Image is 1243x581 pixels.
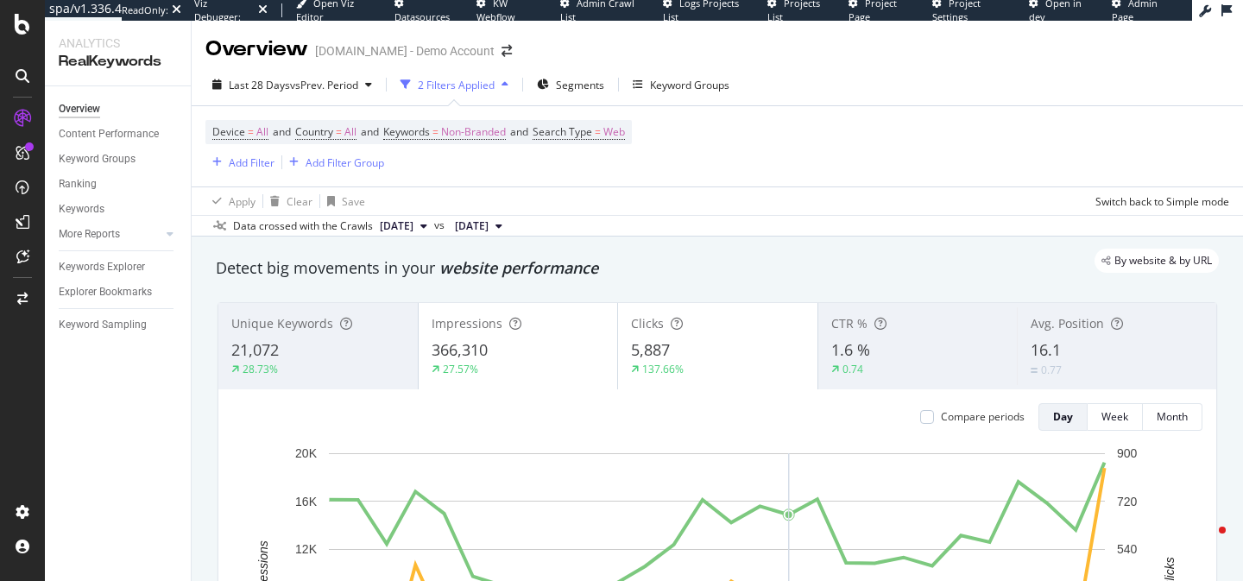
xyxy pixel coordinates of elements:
[394,71,515,98] button: 2 Filters Applied
[295,495,318,508] text: 16K
[59,125,159,143] div: Content Performance
[306,155,384,170] div: Add Filter Group
[282,152,384,173] button: Add Filter Group
[1031,368,1038,373] img: Equal
[434,218,448,233] span: vs
[1088,187,1229,215] button: Switch back to Simple mode
[59,175,97,193] div: Ranking
[361,124,379,139] span: and
[380,218,413,234] span: 2025 Aug. 11th
[231,339,279,360] span: 21,072
[595,124,601,139] span: =
[59,35,177,52] div: Analytics
[1095,249,1219,273] div: legacy label
[59,283,179,301] a: Explorer Bookmarks
[650,78,729,92] div: Keyword Groups
[1114,256,1212,266] span: By website & by URL
[1117,542,1138,556] text: 540
[642,362,684,376] div: 137.66%
[1031,339,1061,360] span: 16.1
[229,78,290,92] span: Last 28 Days
[273,124,291,139] span: and
[342,194,365,209] div: Save
[59,200,104,218] div: Keywords
[383,124,430,139] span: Keywords
[205,152,274,173] button: Add Filter
[344,120,356,144] span: All
[315,42,495,60] div: [DOMAIN_NAME] - Demo Account
[295,446,318,460] text: 20K
[122,3,168,17] div: ReadOnly:
[443,362,478,376] div: 27.57%
[502,45,512,57] div: arrow-right-arrow-left
[59,225,161,243] a: More Reports
[842,362,863,376] div: 0.74
[290,78,358,92] span: vs Prev. Period
[418,78,495,92] div: 2 Filters Applied
[1117,446,1138,460] text: 900
[1101,409,1128,424] div: Week
[229,155,274,170] div: Add Filter
[59,100,100,118] div: Overview
[59,125,179,143] a: Content Performance
[1143,403,1202,431] button: Month
[205,35,308,64] div: Overview
[603,120,625,144] span: Web
[432,339,488,360] span: 366,310
[432,124,439,139] span: =
[1184,522,1226,564] iframe: Intercom live chat
[59,258,179,276] a: Keywords Explorer
[59,258,145,276] div: Keywords Explorer
[233,218,373,234] div: Data crossed with the Crawls
[533,124,592,139] span: Search Type
[631,315,664,332] span: Clicks
[1095,194,1229,209] div: Switch back to Simple mode
[373,216,434,237] button: [DATE]
[530,71,611,98] button: Segments
[394,10,450,23] span: Datasources
[941,409,1025,424] div: Compare periods
[229,194,256,209] div: Apply
[212,124,245,139] span: Device
[455,218,489,234] span: 2025 Jul. 14th
[1041,363,1062,377] div: 0.77
[263,187,312,215] button: Clear
[510,124,528,139] span: and
[1117,495,1138,508] text: 720
[1038,403,1088,431] button: Day
[831,315,868,332] span: CTR %
[441,120,506,144] span: Non-Branded
[205,187,256,215] button: Apply
[59,100,179,118] a: Overview
[626,71,736,98] button: Keyword Groups
[59,316,179,334] a: Keyword Sampling
[243,362,278,376] div: 28.73%
[320,187,365,215] button: Save
[59,283,152,301] div: Explorer Bookmarks
[295,542,318,556] text: 12K
[831,339,870,360] span: 1.6 %
[59,150,136,168] div: Keyword Groups
[59,225,120,243] div: More Reports
[59,316,147,334] div: Keyword Sampling
[1053,409,1073,424] div: Day
[287,194,312,209] div: Clear
[1088,403,1143,431] button: Week
[432,315,502,332] span: Impressions
[59,200,179,218] a: Keywords
[1157,409,1188,424] div: Month
[556,78,604,92] span: Segments
[256,120,268,144] span: All
[448,216,509,237] button: [DATE]
[59,150,179,168] a: Keyword Groups
[231,315,333,332] span: Unique Keywords
[59,52,177,72] div: RealKeywords
[295,124,333,139] span: Country
[59,175,179,193] a: Ranking
[631,339,670,360] span: 5,887
[336,124,342,139] span: =
[205,71,379,98] button: Last 28 DaysvsPrev. Period
[248,124,254,139] span: =
[1031,315,1104,332] span: Avg. Position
